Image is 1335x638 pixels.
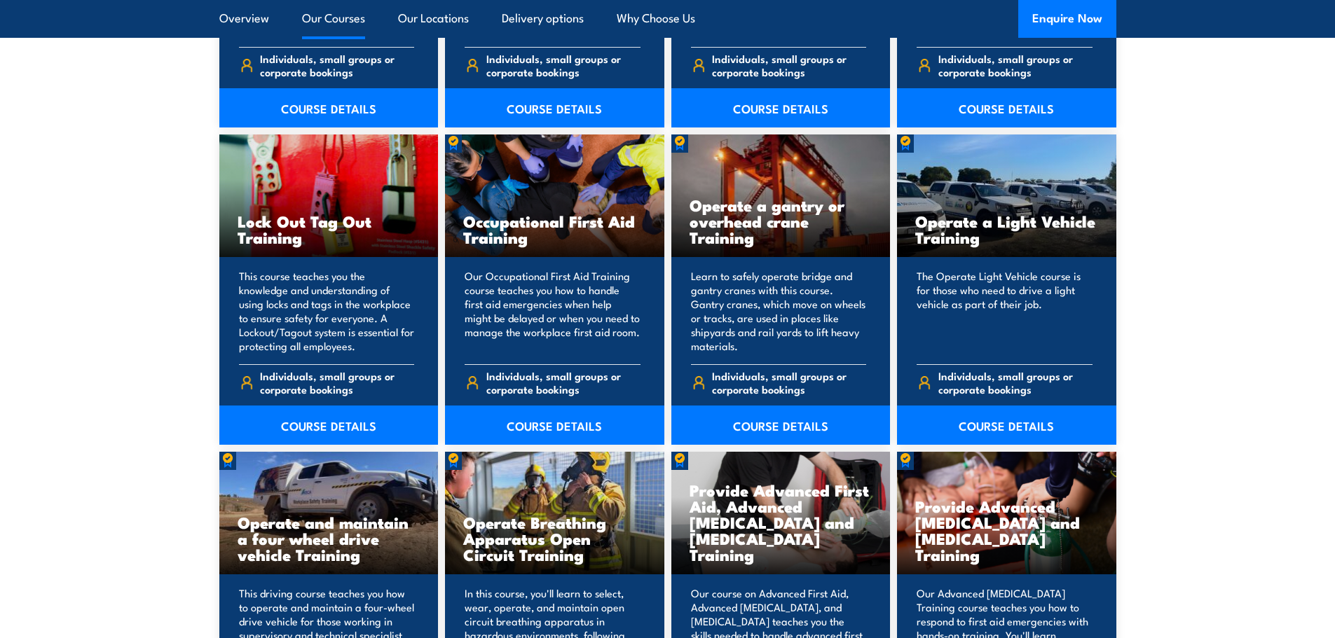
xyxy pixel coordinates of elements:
[712,369,866,396] span: Individuals, small groups or corporate bookings
[915,213,1098,245] h3: Operate a Light Vehicle Training
[463,514,646,562] h3: Operate Breathing Apparatus Open Circuit Training
[486,369,641,396] span: Individuals, small groups or corporate bookings
[219,88,439,127] a: COURSE DETAILS
[239,269,415,353] p: This course teaches you the knowledge and understanding of using locks and tags in the workplace ...
[915,498,1098,562] h3: Provide Advanced [MEDICAL_DATA] and [MEDICAL_DATA] Training
[238,213,420,245] h3: Lock Out Tag Out Training
[445,88,664,127] a: COURSE DETAILS
[671,88,891,127] a: COURSE DETAILS
[486,52,641,78] span: Individuals, small groups or corporate bookings
[690,482,872,562] h3: Provide Advanced First Aid, Advanced [MEDICAL_DATA] and [MEDICAL_DATA] Training
[238,514,420,562] h3: Operate and maintain a four wheel drive vehicle Training
[671,405,891,445] a: COURSE DETAILS
[690,197,872,245] h3: Operate a gantry or overhead crane Training
[691,269,867,353] p: Learn to safely operate bridge and gantry cranes with this course. Gantry cranes, which move on w...
[445,405,664,445] a: COURSE DETAILS
[465,269,641,353] p: Our Occupational First Aid Training course teaches you how to handle first aid emergencies when h...
[897,88,1116,127] a: COURSE DETAILS
[938,52,1093,78] span: Individuals, small groups or corporate bookings
[463,213,646,245] h3: Occupational First Aid Training
[712,52,866,78] span: Individuals, small groups or corporate bookings
[260,369,414,396] span: Individuals, small groups or corporate bookings
[938,369,1093,396] span: Individuals, small groups or corporate bookings
[260,52,414,78] span: Individuals, small groups or corporate bookings
[917,269,1093,353] p: The Operate Light Vehicle course is for those who need to drive a light vehicle as part of their ...
[219,405,439,445] a: COURSE DETAILS
[897,405,1116,445] a: COURSE DETAILS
